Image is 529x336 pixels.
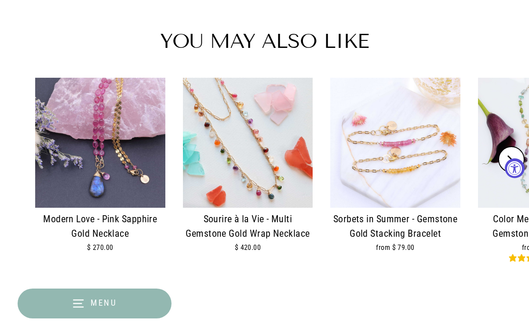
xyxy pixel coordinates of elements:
div: Sorbets in Summer - Gemstone Gold Stacking Bracelet [330,212,460,241]
img: Sorbets in Summer - Gemstone Gold Stacking Bracelet main image | Breathe Autumn Rain Artisan Jewelry [330,78,460,208]
button: Accessibility Widget, click to open [505,158,525,178]
img: Modern Love - Pink Sapphire Gold Necklace main image | Breathe Autumn Rain Artisan Jewelry [35,78,165,208]
a: Sorbets in Summer - Gemstone Gold Stacking Bracelet main image | Breathe Autumn Rain Artisan Jewe... [330,78,460,264]
a: Modern Love - Pink Sapphire Gold Necklace main image | Breathe Autumn Rain Artisan Jewelry Modern... [35,78,165,264]
span: from $ 79.00 [376,243,414,252]
span: $ 420.00 [235,243,261,252]
button: Next [498,146,525,173]
h2: You may also like [18,31,511,51]
span: Menu [91,298,117,308]
img: Sourire à la Vie - Multi Gemstone Gold Wrap Necklace main image | Breathe Autumn Rain Artisan Jew... [183,78,313,208]
a: Sourire à la Vie - Multi Gemstone Gold Wrap Necklace main image | Breathe Autumn Rain Artisan Jew... [183,78,313,264]
div: Modern Love - Pink Sapphire Gold Necklace [35,212,165,241]
span: $ 270.00 [87,243,113,252]
button: Menu [18,289,171,318]
div: Sourire à la Vie - Multi Gemstone Gold Wrap Necklace [183,212,313,241]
